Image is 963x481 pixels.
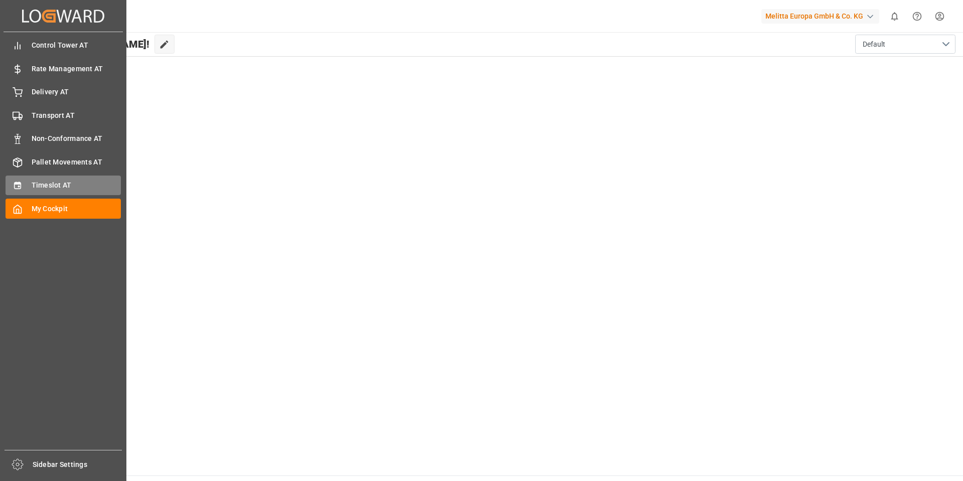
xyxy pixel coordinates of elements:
button: show 0 new notifications [883,5,906,28]
span: Default [863,39,885,50]
button: Melitta Europa GmbH & Co. KG [761,7,883,26]
div: Melitta Europa GmbH & Co. KG [761,9,879,24]
span: My Cockpit [32,204,121,214]
button: Help Center [906,5,928,28]
a: Non-Conformance AT [6,129,121,148]
span: Delivery AT [32,87,121,97]
a: Delivery AT [6,82,121,102]
span: Control Tower AT [32,40,121,51]
span: Sidebar Settings [33,459,122,470]
span: Hello [PERSON_NAME]! [42,35,149,54]
span: Timeslot AT [32,180,121,191]
span: Rate Management AT [32,64,121,74]
a: Rate Management AT [6,59,121,78]
a: Pallet Movements AT [6,152,121,172]
button: open menu [855,35,955,54]
a: Transport AT [6,105,121,125]
span: Transport AT [32,110,121,121]
a: My Cockpit [6,199,121,218]
a: Timeslot AT [6,176,121,195]
span: Non-Conformance AT [32,133,121,144]
span: Pallet Movements AT [32,157,121,168]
